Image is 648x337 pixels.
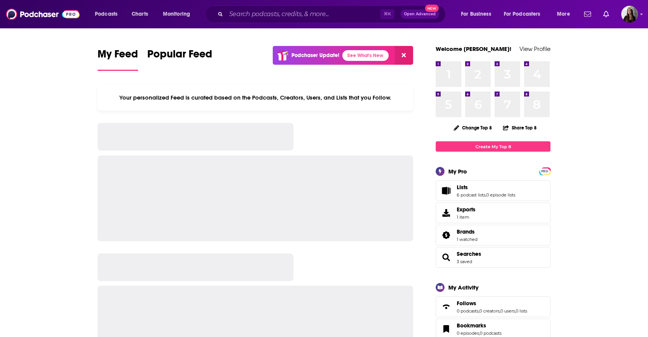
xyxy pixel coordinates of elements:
[621,6,638,23] img: User Profile
[436,45,511,52] a: Welcome [PERSON_NAME]!
[425,5,439,12] span: New
[436,247,550,268] span: Searches
[621,6,638,23] span: Logged in as bnmartinn
[457,206,475,213] span: Exports
[448,168,467,175] div: My Pro
[438,185,454,196] a: Lists
[342,50,389,61] a: See What's New
[436,141,550,152] a: Create My Top 8
[95,9,117,20] span: Podcasts
[581,8,594,21] a: Show notifications dropdown
[401,10,439,19] button: Open AdvancedNew
[438,252,454,263] a: Searches
[519,45,550,52] a: View Profile
[127,8,153,20] a: Charts
[291,52,339,59] p: Podchaser Update!
[503,120,537,135] button: Share Top 8
[621,6,638,23] button: Show profile menu
[98,47,138,65] span: My Feed
[480,330,501,336] a: 0 podcasts
[98,47,138,71] a: My Feed
[380,9,394,19] span: ⌘ K
[448,284,479,291] div: My Activity
[158,8,200,20] button: open menu
[457,300,476,307] span: Follows
[147,47,212,71] a: Popular Feed
[438,324,454,334] a: Bookmarks
[163,9,190,20] span: Monitoring
[404,12,436,16] span: Open Advanced
[457,184,468,191] span: Lists
[457,237,477,242] a: 1 watched
[457,184,515,191] a: Lists
[436,225,550,245] span: Brands
[600,8,612,21] a: Show notifications dropdown
[457,228,477,235] a: Brands
[504,9,541,20] span: For Podcasters
[457,192,485,198] a: 6 podcast lists
[436,180,550,201] span: Lists
[436,296,550,317] span: Follows
[540,168,549,174] a: PRO
[212,5,453,23] div: Search podcasts, credits, & more...
[479,308,500,314] a: 0 creators
[500,308,515,314] a: 0 users
[457,228,475,235] span: Brands
[457,300,527,307] a: Follows
[457,322,486,329] span: Bookmarks
[516,308,527,314] a: 0 lists
[449,123,497,133] button: Change Top 8
[457,322,501,329] a: Bookmarks
[132,9,148,20] span: Charts
[486,192,515,198] a: 0 episode lists
[6,7,80,21] img: Podchaser - Follow, Share and Rate Podcasts
[479,330,480,336] span: ,
[90,8,127,20] button: open menu
[456,8,501,20] button: open menu
[500,308,500,314] span: ,
[226,8,380,20] input: Search podcasts, credits, & more...
[552,8,580,20] button: open menu
[457,259,472,264] a: 3 saved
[436,203,550,223] a: Exports
[461,9,491,20] span: For Business
[438,301,454,312] a: Follows
[457,308,479,314] a: 0 podcasts
[499,8,552,20] button: open menu
[147,47,212,65] span: Popular Feed
[98,85,413,111] div: Your personalized Feed is curated based on the Podcasts, Creators, Users, and Lists that you Follow.
[457,330,479,336] a: 0 episodes
[438,230,454,240] a: Brands
[457,250,481,257] a: Searches
[438,208,454,218] span: Exports
[479,308,479,314] span: ,
[557,9,570,20] span: More
[457,214,475,220] span: 1 item
[515,308,516,314] span: ,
